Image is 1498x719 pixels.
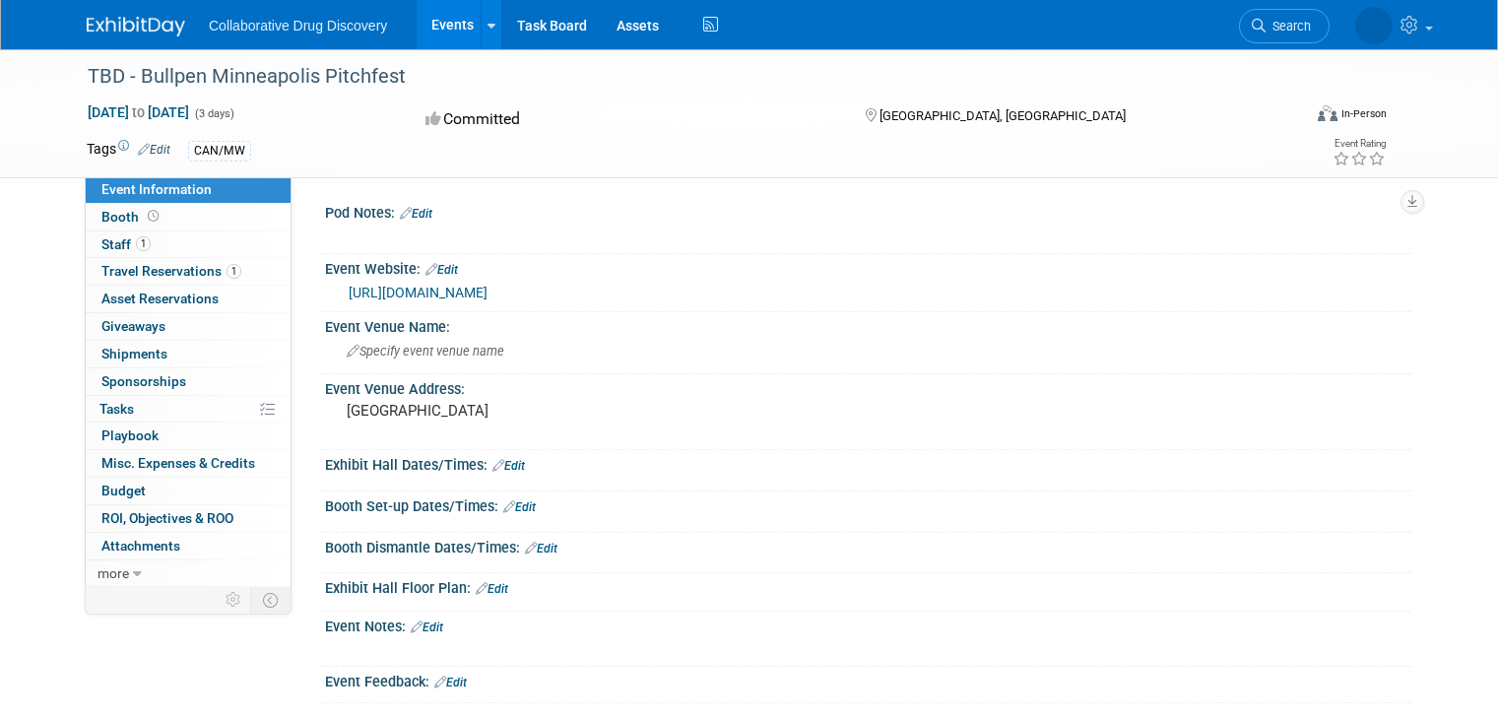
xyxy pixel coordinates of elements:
[251,587,292,613] td: Toggle Event Tabs
[86,313,291,340] a: Giveaways
[86,505,291,532] a: ROI, Objectives & ROO
[86,423,291,449] a: Playbook
[86,258,291,285] a: Travel Reservations1
[209,18,387,33] span: Collaborative Drug Discovery
[879,108,1126,123] span: [GEOGRAPHIC_DATA], [GEOGRAPHIC_DATA]
[138,143,170,157] a: Edit
[325,533,1411,558] div: Booth Dismantle Dates/Times:
[1355,7,1393,44] img: Jacqueline Macia
[101,236,151,252] span: Staff
[1239,9,1330,43] a: Search
[86,450,291,477] a: Misc. Expenses & Credits
[101,455,255,471] span: Misc. Expenses & Credits
[347,344,504,359] span: Specify event venue name
[325,198,1411,224] div: Pod Notes:
[349,285,488,300] a: [URL][DOMAIN_NAME]
[525,542,557,556] a: Edit
[325,491,1411,517] div: Booth Set-up Dates/Times:
[144,209,163,224] span: Booth not reserved yet
[434,676,467,689] a: Edit
[503,500,536,514] a: Edit
[136,236,151,251] span: 1
[101,291,219,306] span: Asset Reservations
[87,139,170,162] td: Tags
[101,209,163,225] span: Booth
[1318,105,1337,121] img: Format-Inperson.png
[188,141,251,162] div: CAN/MW
[86,368,291,395] a: Sponsorships
[86,176,291,203] a: Event Information
[325,374,1411,399] div: Event Venue Address:
[99,401,134,417] span: Tasks
[101,538,180,554] span: Attachments
[101,427,159,443] span: Playbook
[400,207,432,221] a: Edit
[101,181,212,197] span: Event Information
[420,102,833,137] div: Committed
[86,204,291,230] a: Booth
[325,612,1411,637] div: Event Notes:
[98,565,129,581] span: more
[87,103,190,121] span: [DATE] [DATE]
[193,107,234,120] span: (3 days)
[86,396,291,423] a: Tasks
[325,667,1411,692] div: Event Feedback:
[129,104,148,120] span: to
[101,318,165,334] span: Giveaways
[86,286,291,312] a: Asset Reservations
[86,560,291,587] a: more
[347,402,756,420] pre: [GEOGRAPHIC_DATA]
[325,312,1411,337] div: Event Venue Name:
[81,59,1276,95] div: TBD - Bullpen Minneapolis Pitchfest
[411,621,443,634] a: Edit
[1266,19,1311,33] span: Search
[101,373,186,389] span: Sponsorships
[1333,139,1386,149] div: Event Rating
[101,263,241,279] span: Travel Reservations
[492,459,525,473] a: Edit
[325,450,1411,476] div: Exhibit Hall Dates/Times:
[325,254,1411,280] div: Event Website:
[1340,106,1387,121] div: In-Person
[101,510,233,526] span: ROI, Objectives & ROO
[101,483,146,498] span: Budget
[86,533,291,559] a: Attachments
[227,264,241,279] span: 1
[1195,102,1387,132] div: Event Format
[476,582,508,596] a: Edit
[217,587,251,613] td: Personalize Event Tab Strip
[86,341,291,367] a: Shipments
[425,263,458,277] a: Edit
[86,231,291,258] a: Staff1
[325,573,1411,599] div: Exhibit Hall Floor Plan:
[87,17,185,36] img: ExhibitDay
[86,478,291,504] a: Budget
[101,346,167,361] span: Shipments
